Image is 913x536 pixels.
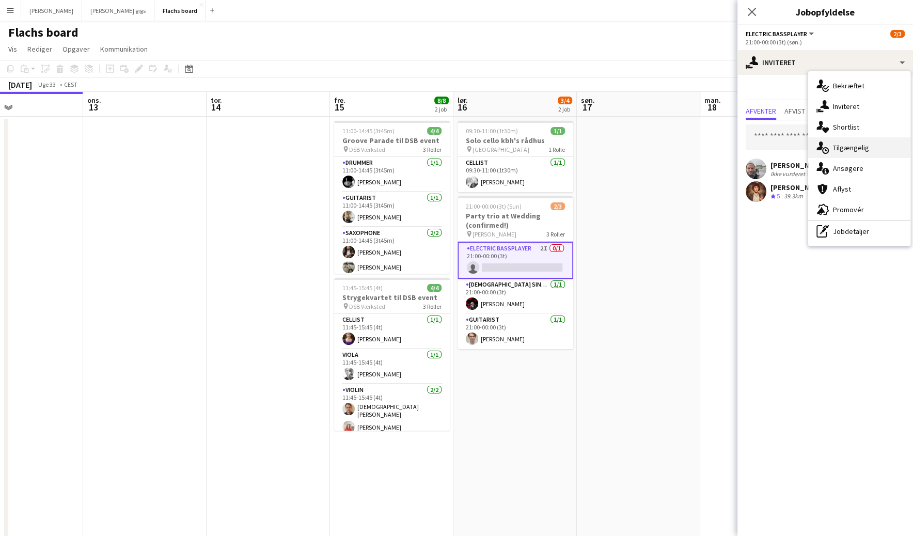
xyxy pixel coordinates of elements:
[458,211,573,230] h3: Party trio at Wedding (confirmed!)
[458,242,573,279] app-card-role: Electric Bassplayer2I0/121:00-00:00 (3t)
[579,101,595,113] span: 17
[466,127,518,135] span: 09:30-11:00 (1t30m)
[423,146,442,153] span: 3 Roller
[808,75,910,96] div: Bekræftet
[427,284,442,292] span: 4/4
[334,227,450,277] app-card-role: Saxophone2/211:00-14:45 (3t45m)[PERSON_NAME][PERSON_NAME]
[558,105,572,113] div: 2 job
[456,101,468,113] span: 16
[548,146,565,153] span: 1 Rolle
[458,196,573,349] app-job-card: 21:00-00:00 (3t) (Sun)2/3Party trio at Wedding (confirmed!) [PERSON_NAME]3 RollerElectric Basspla...
[458,136,573,145] h3: Solo cello kbh's rådhus
[342,284,383,292] span: 11:45-15:45 (4t)
[808,96,910,117] div: Inviteret
[64,81,77,88] div: CEST
[334,96,345,105] span: fre.
[434,97,449,104] span: 8/8
[737,50,913,75] div: Inviteret
[349,146,385,153] span: DSB Værksted
[211,96,222,105] span: tor.
[334,157,450,192] app-card-role: Drummer1/111:00-14:45 (3t45m)[PERSON_NAME]
[558,97,572,104] span: 3/4
[334,121,450,274] app-job-card: 11:00-14:45 (3t45m)4/4Groove Parade til DSB event DSB Værksted3 RollerDrummer1/111:00-14:45 (3t45...
[458,121,573,192] app-job-card: 09:30-11:00 (1t30m)1/1Solo cello kbh's rådhus [GEOGRAPHIC_DATA]1 RolleCellist1/109:30-11:00 (1t30...
[550,127,565,135] span: 1/1
[808,221,910,242] div: Jobdetaljer
[8,80,32,90] div: [DATE]
[154,1,206,21] button: Flachs board
[770,170,807,178] div: Ikke vurderet
[27,44,52,54] span: Rediger
[82,1,154,21] button: [PERSON_NAME] gigs
[334,384,450,437] app-card-role: Violin2/211:45-15:45 (4t)[DEMOGRAPHIC_DATA][PERSON_NAME][PERSON_NAME]
[86,101,101,113] span: 13
[808,199,910,220] div: Promovér
[808,137,910,158] div: Tilgængelig
[334,278,450,431] app-job-card: 11:45-15:45 (4t)4/4Strygekvartet til DSB event DSB Værksted3 RollerCellist1/111:45-15:45 (4t)[PER...
[777,192,780,200] span: 5
[334,314,450,349] app-card-role: Cellist1/111:45-15:45 (4t)[PERSON_NAME]
[808,179,910,199] div: Aflyst
[87,96,101,105] span: ons.
[458,279,573,314] app-card-role: [DEMOGRAPHIC_DATA] Singer1/121:00-00:00 (3t)[PERSON_NAME]
[423,303,442,310] span: 3 Roller
[746,30,815,38] button: Electric Bassplayer
[784,107,805,115] span: Afvist
[34,81,60,88] span: Uge 33
[23,42,56,56] a: Rediger
[807,170,830,178] div: 38.2km
[4,42,21,56] a: Vis
[58,42,94,56] a: Opgaver
[473,230,516,238] span: [PERSON_NAME]
[100,44,148,54] span: Kommunikation
[21,1,82,21] button: [PERSON_NAME]
[808,117,910,137] div: Shortlist
[349,303,385,310] span: DSB Værksted
[334,293,450,302] h3: Strygekvartet til DSB event
[62,44,90,54] span: Opgaver
[334,136,450,145] h3: Groove Parade til DSB event
[746,107,776,115] span: Afventer
[334,349,450,384] app-card-role: Viola1/111:45-15:45 (4t)[PERSON_NAME]
[458,96,468,105] span: lør.
[458,314,573,349] app-card-role: Guitarist1/121:00-00:00 (3t)[PERSON_NAME]
[8,25,78,40] h1: Flachs board
[808,158,910,179] div: Ansøgere
[770,161,830,170] div: [PERSON_NAME]
[8,44,17,54] span: Vis
[550,202,565,210] span: 2/3
[782,192,805,201] div: 39.3km
[342,127,395,135] span: 11:00-14:45 (3t45m)
[737,5,913,19] h3: Jobopfyldelse
[334,192,450,227] app-card-role: Guitarist1/111:00-14:45 (3t45m)[PERSON_NAME]
[209,101,222,113] span: 14
[890,30,905,38] span: 2/3
[704,96,721,105] span: man.
[435,105,448,113] div: 2 job
[458,157,573,192] app-card-role: Cellist1/109:30-11:00 (1t30m)[PERSON_NAME]
[703,101,721,113] span: 18
[770,183,825,192] div: [PERSON_NAME]
[96,42,152,56] a: Kommunikation
[746,30,807,38] span: Electric Bassplayer
[466,202,522,210] span: 21:00-00:00 (3t) (Sun)
[546,230,565,238] span: 3 Roller
[473,146,529,153] span: [GEOGRAPHIC_DATA]
[746,38,905,46] div: 21:00-00:00 (3t) (søn.)
[427,127,442,135] span: 4/4
[581,96,595,105] span: søn.
[333,101,345,113] span: 15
